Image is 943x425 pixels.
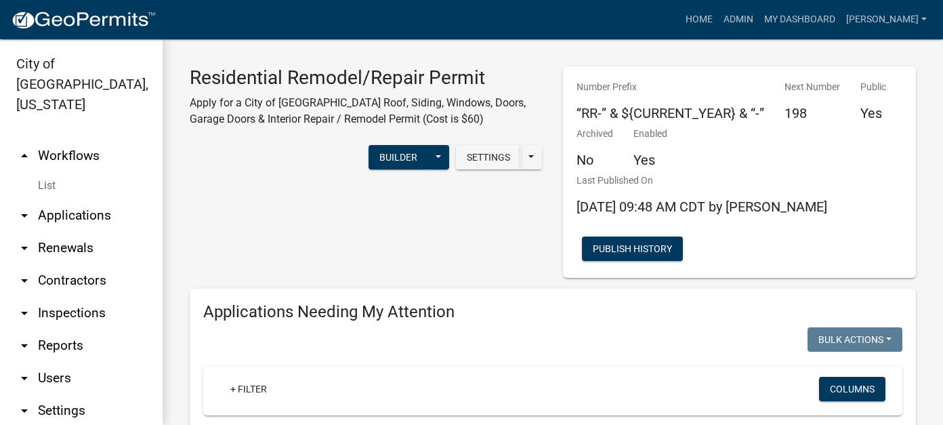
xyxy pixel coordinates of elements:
h5: 198 [784,105,840,121]
wm-modal-confirm: Workflow Publish History [582,245,683,256]
p: Number Prefix [577,80,764,94]
p: Next Number [784,80,840,94]
button: Bulk Actions [808,327,902,352]
a: [PERSON_NAME] [841,7,932,33]
h5: Yes [860,105,886,121]
p: Apply for a City of [GEOGRAPHIC_DATA] Roof, Siding, Windows, Doors, Garage Doors & Interior Repai... [190,95,543,127]
i: arrow_drop_down [16,305,33,321]
i: arrow_drop_down [16,370,33,386]
a: Home [680,7,718,33]
button: Builder [369,145,428,169]
i: arrow_drop_down [16,338,33,354]
button: Publish History [582,237,683,261]
h4: Applications Needing My Attention [203,302,902,322]
p: Archived [577,127,613,141]
a: Admin [718,7,759,33]
a: + Filter [219,377,278,401]
span: [DATE] 09:48 AM CDT by [PERSON_NAME] [577,199,827,215]
button: Settings [456,145,521,169]
h3: Residential Remodel/Repair Permit [190,66,543,89]
p: Enabled [633,127,667,141]
h5: No [577,152,613,168]
i: arrow_drop_up [16,148,33,164]
i: arrow_drop_down [16,240,33,256]
i: arrow_drop_down [16,207,33,224]
p: Last Published On [577,174,827,188]
h5: “RR-” & ${CURRENT_YEAR} & “-” [577,105,764,121]
button: Columns [819,377,885,401]
i: arrow_drop_down [16,403,33,419]
p: Public [860,80,886,94]
a: My Dashboard [759,7,841,33]
i: arrow_drop_down [16,272,33,289]
h5: Yes [633,152,667,168]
